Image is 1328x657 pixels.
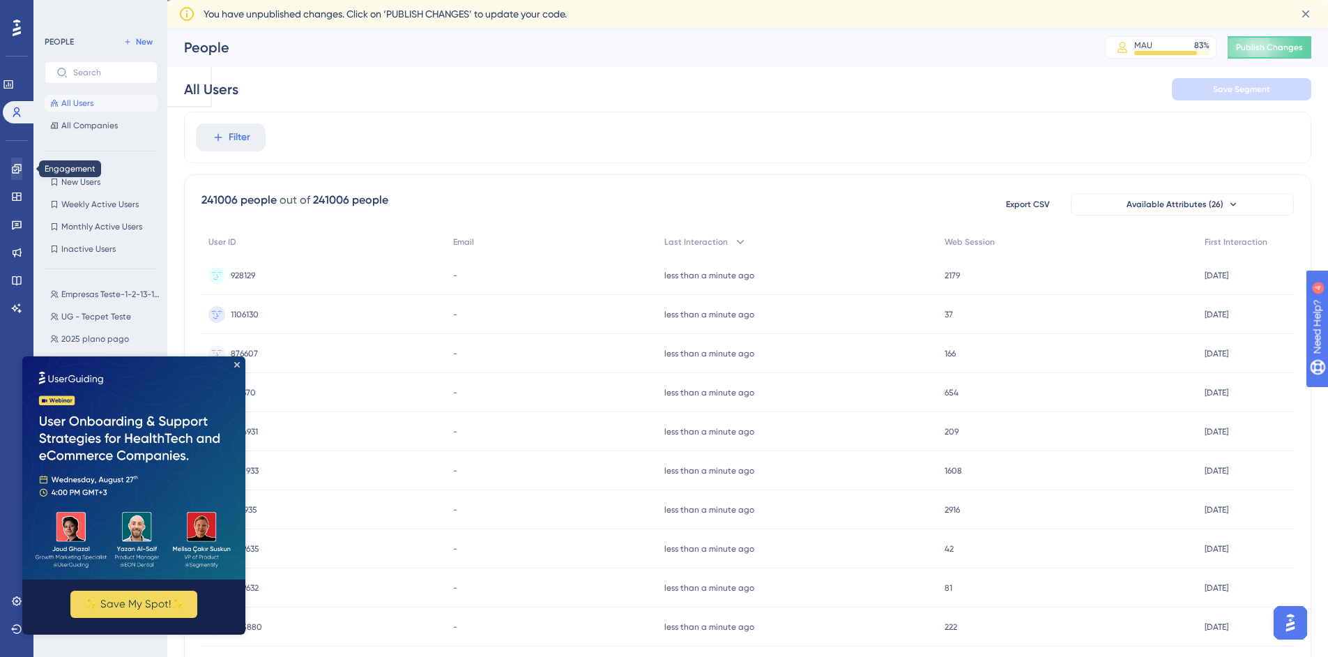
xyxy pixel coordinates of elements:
[1205,505,1228,515] time: [DATE]
[196,123,266,151] button: Filter
[61,243,116,255] span: Inactive Users
[73,68,146,77] input: Search
[48,234,175,262] button: ✨ Save My Spot!✨
[45,95,158,112] button: All Users
[664,310,754,319] time: less than a minute ago
[45,331,166,347] button: 2025 plano pago
[1205,310,1228,319] time: [DATE]
[664,622,754,632] time: less than a minute ago
[45,36,74,47] div: PEOPLE
[993,193,1062,216] button: Export CSV
[1205,388,1228,398] time: [DATE]
[61,98,93,109] span: All Users
[1205,349,1228,358] time: [DATE]
[136,36,153,47] span: New
[664,271,754,280] time: less than a minute ago
[45,286,166,303] button: Empresas Teste-1-2-13-1214-12131215
[231,309,259,320] span: 1106130
[229,129,250,146] span: Filter
[61,199,139,210] span: Weekly Active Users
[97,7,101,18] div: 4
[945,504,960,515] span: 2916
[453,426,457,437] span: -
[119,33,158,50] button: New
[453,270,457,281] span: -
[945,426,959,437] span: 209
[61,289,160,300] span: Empresas Teste-1-2-13-1214-12131215
[453,582,457,594] span: -
[453,465,457,476] span: -
[61,333,129,345] span: 2025 plano pago
[453,621,457,633] span: -
[184,80,238,99] div: All Users
[453,309,457,320] span: -
[61,120,118,131] span: All Companies
[45,308,166,325] button: UG - Tecpet Teste
[945,270,960,281] span: 2179
[184,38,1070,57] div: People
[1127,199,1223,210] span: Available Attributes (26)
[1213,84,1270,95] span: Save Segment
[45,117,158,134] button: All Companies
[33,3,87,20] span: Need Help?
[945,465,962,476] span: 1608
[1205,271,1228,280] time: [DATE]
[664,427,754,437] time: less than a minute ago
[945,387,959,398] span: 654
[61,221,142,232] span: Monthly Active Users
[1134,40,1152,51] div: MAU
[1205,544,1228,554] time: [DATE]
[1269,602,1311,644] iframe: UserGuiding AI Assistant Launcher
[45,241,158,257] button: Inactive Users
[453,387,457,398] span: -
[45,174,158,190] button: New Users
[201,192,277,209] div: 241006 people
[61,311,131,322] span: UG - Tecpet Teste
[212,6,217,11] div: Close Preview
[231,270,255,281] span: 928129
[453,236,474,248] span: Email
[945,543,954,554] span: 42
[945,621,957,633] span: 222
[1194,40,1209,51] div: 83 %
[664,349,754,358] time: less than a minute ago
[664,505,754,515] time: less than a minute ago
[204,6,567,22] span: You have unpublished changes. Click on ‘PUBLISH CHANGES’ to update your code.
[1205,466,1228,476] time: [DATE]
[231,348,258,359] span: 876607
[208,236,236,248] span: User ID
[453,504,457,515] span: -
[45,353,166,370] button: Clientes dre avulsos
[1172,78,1311,100] button: Save Segment
[1205,236,1267,248] span: First Interaction
[664,236,728,248] span: Last Interaction
[1236,42,1303,53] span: Publish Changes
[664,583,754,593] time: less than a minute ago
[61,176,100,188] span: New Users
[945,309,953,320] span: 37
[1006,199,1050,210] span: Export CSV
[45,196,158,213] button: Weekly Active Users
[664,466,754,476] time: less than a minute ago
[61,356,139,367] span: Clientes dre avulsos
[664,388,754,398] time: less than a minute ago
[664,544,754,554] time: less than a minute ago
[453,348,457,359] span: -
[313,192,388,209] div: 241006 people
[45,218,158,235] button: Monthly Active Users
[1228,36,1311,59] button: Publish Changes
[945,236,995,248] span: Web Session
[1205,583,1228,593] time: [DATE]
[453,543,457,554] span: -
[945,348,956,359] span: 166
[1071,193,1294,216] button: Available Attributes (26)
[1205,622,1228,632] time: [DATE]
[1205,427,1228,437] time: [DATE]
[280,192,310,209] div: out of
[231,621,262,633] span: 1105880
[945,582,952,594] span: 81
